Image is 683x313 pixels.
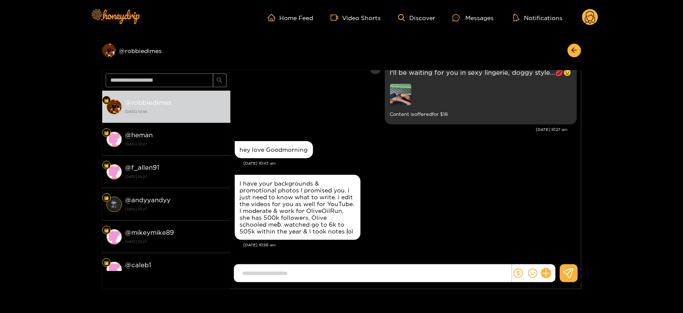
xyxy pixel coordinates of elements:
[514,269,523,278] span: dollar
[268,14,280,21] span: home
[235,127,568,133] div: [DATE] 10:27 am
[104,130,109,136] img: Fan Level
[390,68,572,77] p: I'll be waiting for you in sexy lingerie, doggy style...💋😉
[106,197,122,212] img: conversation
[104,195,109,201] img: Fan Level
[125,229,174,236] strong: @ mikeymike89
[104,98,109,103] img: Fan Level
[331,14,381,21] a: Video Shorts
[268,14,313,21] a: Home Feed
[385,62,577,124] div: Sep. 30, 10:27 am
[125,173,226,180] strong: [DATE] 10:27
[213,74,227,87] button: search
[571,47,577,54] span: arrow-left
[240,180,355,235] div: I have your backgrounds & promotional photos I promised you. i just need to know what to write. i...
[390,84,411,105] img: preview
[511,13,565,22] button: Notifications
[125,270,226,278] strong: [DATE] 10:27
[125,164,160,171] strong: @ f_allen91
[106,99,122,115] img: conversation
[240,146,308,153] div: hey love Goodmorning
[125,140,226,148] strong: [DATE] 10:27
[512,267,525,280] button: dollar
[528,269,538,278] span: smile
[102,44,231,57] div: @robbiedimes
[244,160,577,166] div: [DATE] 10:43 am
[331,14,343,21] span: video-camera
[125,108,226,115] strong: [DATE] 10:56
[125,205,226,213] strong: [DATE] 10:27
[398,14,435,21] a: Discover
[125,131,153,139] strong: @ heman
[104,228,109,233] img: Fan Level
[452,13,494,23] div: Messages
[216,77,223,84] span: search
[235,141,313,158] div: Sep. 30, 10:43 am
[106,229,122,245] img: conversation
[125,261,151,269] strong: @ caleb1
[244,242,577,248] div: [DATE] 10:56 am
[125,99,171,106] strong: @ robbiedimes
[106,164,122,180] img: conversation
[104,260,109,266] img: Fan Level
[125,196,171,204] strong: @ andyyandyy
[235,175,361,240] div: Sep. 30, 10:56 am
[104,163,109,168] img: Fan Level
[106,132,122,147] img: conversation
[568,44,581,57] button: arrow-left
[125,238,226,245] strong: [DATE] 10:27
[390,109,572,119] small: Content is offered for $ 18
[106,262,122,277] img: conversation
